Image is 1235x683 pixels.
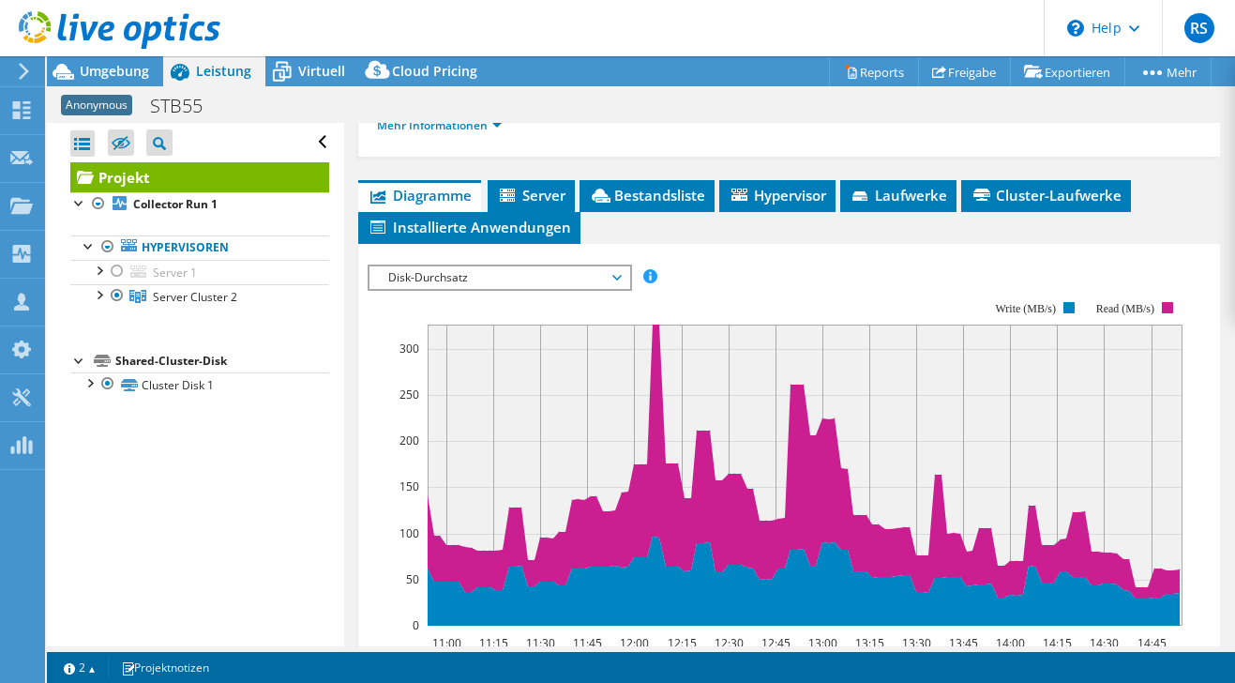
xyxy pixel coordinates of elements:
span: Anonymous [61,95,132,115]
a: Mehr [1124,57,1212,86]
text: 200 [399,433,419,448]
text: 11:30 [525,635,554,651]
a: Mehr Informationen [377,117,502,133]
text: 14:45 [1137,635,1166,651]
a: Server Cluster 2 [70,284,329,309]
span: Disk-Durchsatz [379,266,620,289]
text: 50 [406,571,419,587]
text: 13:15 [854,635,883,651]
a: Reports [829,57,919,86]
span: Umgebung [80,62,149,80]
span: Hypervisor [729,186,826,205]
text: 14:30 [1089,635,1118,651]
text: 100 [399,525,419,541]
span: Leistung [196,62,251,80]
span: Laufwerke [850,186,947,205]
span: Installierte Anwendungen [368,218,571,236]
span: Server Cluster 2 [153,289,237,305]
text: 13:45 [948,635,977,651]
span: RS [1184,13,1214,43]
a: Projekt [70,162,329,192]
a: Collector Run 1 [70,192,329,217]
a: Freigabe [918,57,1011,86]
text: 13:30 [901,635,930,651]
a: Exportieren [1010,57,1125,86]
text: 13:00 [807,635,836,651]
svg: \n [1067,20,1084,37]
a: Hypervisoren [70,235,329,260]
span: Cluster-Laufwerke [971,186,1122,205]
text: 14:00 [995,635,1024,651]
span: Virtuell [298,62,345,80]
a: Projektnotizen [108,656,222,679]
b: Collector Run 1 [133,196,218,212]
text: 12:00 [619,635,648,651]
text: 11:45 [572,635,601,651]
span: Server 1 [153,265,197,281]
text: 0 [413,617,419,633]
span: Cloud Pricing [392,62,477,80]
text: 11:00 [431,635,460,651]
text: Read (MB/s) [1095,302,1153,315]
span: Bestandsliste [589,186,705,205]
span: Diagramme [368,186,472,205]
text: 250 [399,387,419,402]
text: 12:30 [714,635,743,651]
text: 300 [399,341,419,357]
div: Shared-Cluster-Disk [115,350,329,372]
a: Server 1 [70,260,329,284]
text: 11:15 [478,635,507,651]
text: 12:15 [667,635,696,651]
h1: STB55 [142,96,232,116]
text: 14:15 [1042,635,1071,651]
a: 2 [51,656,109,679]
a: Cluster Disk 1 [70,372,329,397]
text: Write (MB/s) [995,302,1056,315]
text: 150 [399,478,419,494]
span: Server [497,186,565,205]
text: 12:45 [761,635,790,651]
